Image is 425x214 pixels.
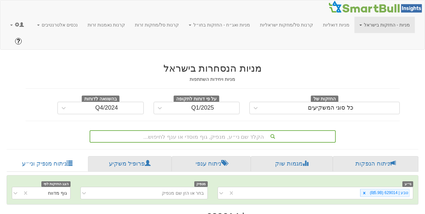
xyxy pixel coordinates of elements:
[333,156,418,172] a: ניתוח הנפקות
[328,0,425,13] img: Smartbull
[162,190,204,196] div: בחר או הזן שם מנפיק
[311,96,338,103] span: החזקות של
[184,17,255,33] a: מניות ואג״ח - החזקות בחו״ל
[26,63,400,74] h2: מניות הנסחרות בישראל
[88,156,171,172] a: פרופיל משקיע
[48,190,67,196] div: גוף מדווח
[402,181,413,187] span: ני״ע
[7,156,88,172] a: ניתוח מנפיק וני״ע
[41,181,70,187] span: הצג החזקות לפי
[354,17,415,33] a: מניות - החזקות בישראל
[17,38,20,45] span: ?
[82,96,119,103] span: בהשוואה לדוחות
[32,17,83,33] a: נכסים אלטרנטיבים
[191,105,214,111] div: Q1/2025
[251,156,332,172] a: מגמות שוק
[172,156,251,172] a: ניתוח ענפי
[368,189,409,197] div: טבע | 629014 (₪5.9B)
[308,105,353,111] div: כל סוגי המשקיעים
[174,96,219,103] span: על פי דוחות לתקופה
[255,17,318,33] a: קרנות סל/מחקות ישראליות
[130,17,184,33] a: קרנות סל/מחקות זרות
[95,105,118,111] div: Q4/2024
[194,181,208,187] span: מנפיק
[90,131,335,142] div: הקלד שם ני״ע, מנפיק, גוף מוסדי או ענף לחיפוש...
[83,17,130,33] a: קרנות נאמנות זרות
[10,33,27,49] a: ?
[318,17,354,33] a: מניות דואליות
[26,77,400,82] h5: מניות ויחידות השתתפות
